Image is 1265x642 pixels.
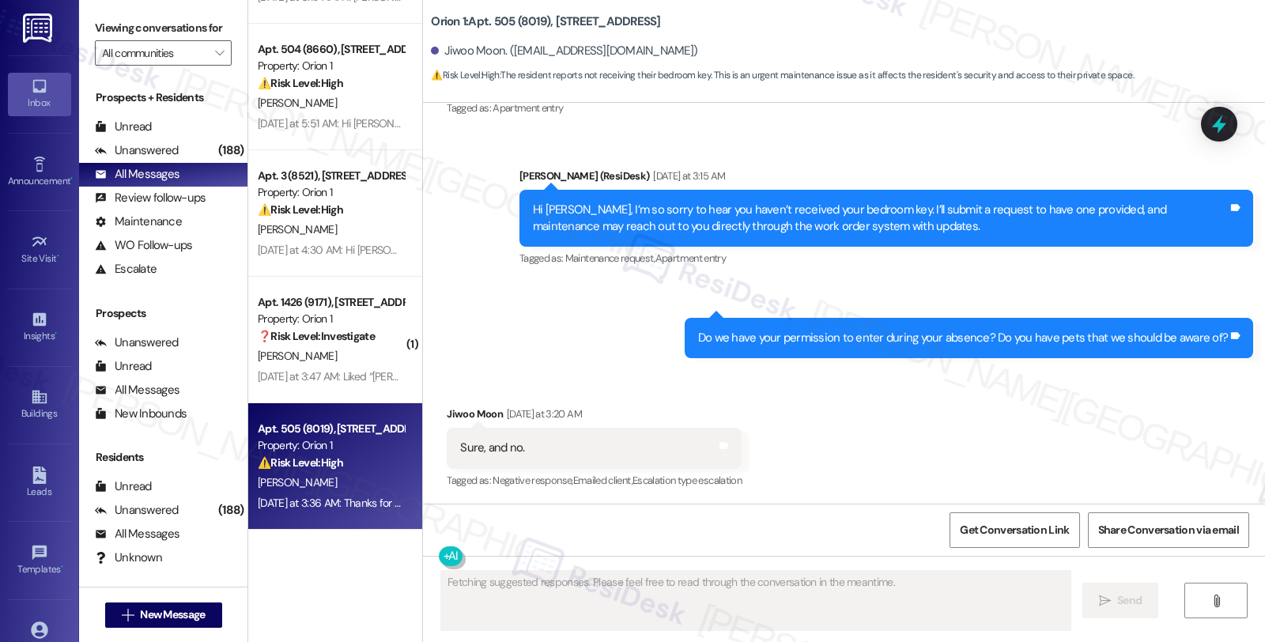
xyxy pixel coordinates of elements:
div: Apt. 505 (8019), [STREET_ADDRESS] [258,421,404,437]
textarea: Fetching suggested responses. Please feel free to read through the conversation in the meantime. [441,571,1071,630]
div: Unanswered [95,142,179,159]
div: All Messages [95,166,179,183]
span: • [55,328,57,339]
span: • [70,173,73,184]
span: [PERSON_NAME] [258,349,337,363]
div: Unread [95,358,152,375]
div: [PERSON_NAME] (ResiDesk) [519,168,1253,190]
span: Send [1117,592,1142,609]
div: Property: Orion 1 [258,311,404,327]
div: [DATE] at 3:20 AM [503,406,582,422]
div: (188) [214,138,247,163]
div: Unanswered [95,334,179,351]
a: Site Visit • [8,228,71,271]
input: All communities [102,40,206,66]
button: Share Conversation via email [1088,512,1249,548]
button: New Message [105,602,222,628]
div: Tagged as: [447,96,627,119]
div: Maintenance [95,213,182,230]
div: Unread [95,119,152,135]
strong: ⚠️ Risk Level: High [431,69,499,81]
span: Share Conversation via email [1098,522,1239,538]
div: Property: Orion 1 [258,437,404,454]
div: Jiwoo Moon. ([EMAIL_ADDRESS][DOMAIN_NAME]) [431,43,697,59]
span: • [57,251,59,262]
a: Inbox [8,73,71,115]
span: • [61,561,63,572]
div: [DATE] at 3:15 AM [649,168,725,184]
span: Get Conversation Link [960,522,1069,538]
strong: ⚠️ Risk Level: High [258,455,343,470]
span: Apartment entry [655,251,726,265]
span: [PERSON_NAME] [258,96,337,110]
strong: ❓ Risk Level: Investigate [258,329,375,343]
span: : The resident reports not receiving their bedroom key. This is an urgent maintenance issue as it... [431,67,1134,84]
span: Apartment entry [493,101,563,115]
i:  [122,609,134,621]
div: All Messages [95,526,179,542]
div: Hi [PERSON_NAME], I’m so sorry to hear you haven’t received your bedroom key. I’ll submit a reque... [533,202,1228,236]
div: Residents [79,449,247,466]
div: Tagged as: [519,247,1253,270]
a: Leads [8,462,71,504]
div: Property: Orion 1 [258,58,404,74]
span: Negative response , [493,474,572,487]
a: Buildings [8,383,71,426]
strong: ⚠️ Risk Level: High [258,76,343,90]
span: [PERSON_NAME] [258,475,337,489]
div: Unanswered [95,502,179,519]
div: New Inbounds [95,406,187,422]
div: Apt. 3 (8521), [STREET_ADDRESS] [258,168,404,184]
div: (188) [214,498,247,523]
a: Templates • [8,539,71,582]
button: Get Conversation Link [950,512,1079,548]
i:  [1099,595,1111,607]
div: Escalate [95,261,157,278]
div: Prospects [79,305,247,322]
button: Send [1082,583,1159,618]
label: Viewing conversations for [95,16,232,40]
span: Maintenance request , [565,251,655,265]
div: All Messages [95,382,179,398]
div: Unknown [95,549,162,566]
div: Unread [95,478,152,495]
div: Tagged as: [447,469,742,492]
img: ResiDesk Logo [23,13,55,43]
span: New Message [140,606,205,623]
div: Do we have your permission to enter during your absence? Do you have pets that we should be aware... [698,330,1228,346]
div: Apt. 1426 (9171), [STREET_ADDRESS] [258,294,404,311]
strong: ⚠️ Risk Level: High [258,202,343,217]
span: Escalation type escalation [632,474,742,487]
span: Emailed client , [573,474,632,487]
div: Jiwoo Moon [447,406,742,428]
div: Prospects + Residents [79,89,247,106]
div: [DATE] at 3:36 AM: Thanks for confirming! I've finalized the work order. If you need anything els... [258,496,848,510]
b: Orion 1: Apt. 505 (8019), [STREET_ADDRESS] [431,13,660,30]
div: WO Follow-ups [95,237,192,254]
div: Review follow-ups [95,190,206,206]
a: Insights • [8,306,71,349]
div: Property: Orion 1 [258,184,404,201]
i:  [215,47,224,59]
div: Apt. 504 (8660), [STREET_ADDRESS] [258,41,404,58]
span: [PERSON_NAME] [258,222,337,236]
div: Sure, and no. [460,440,524,456]
i:  [1210,595,1222,607]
